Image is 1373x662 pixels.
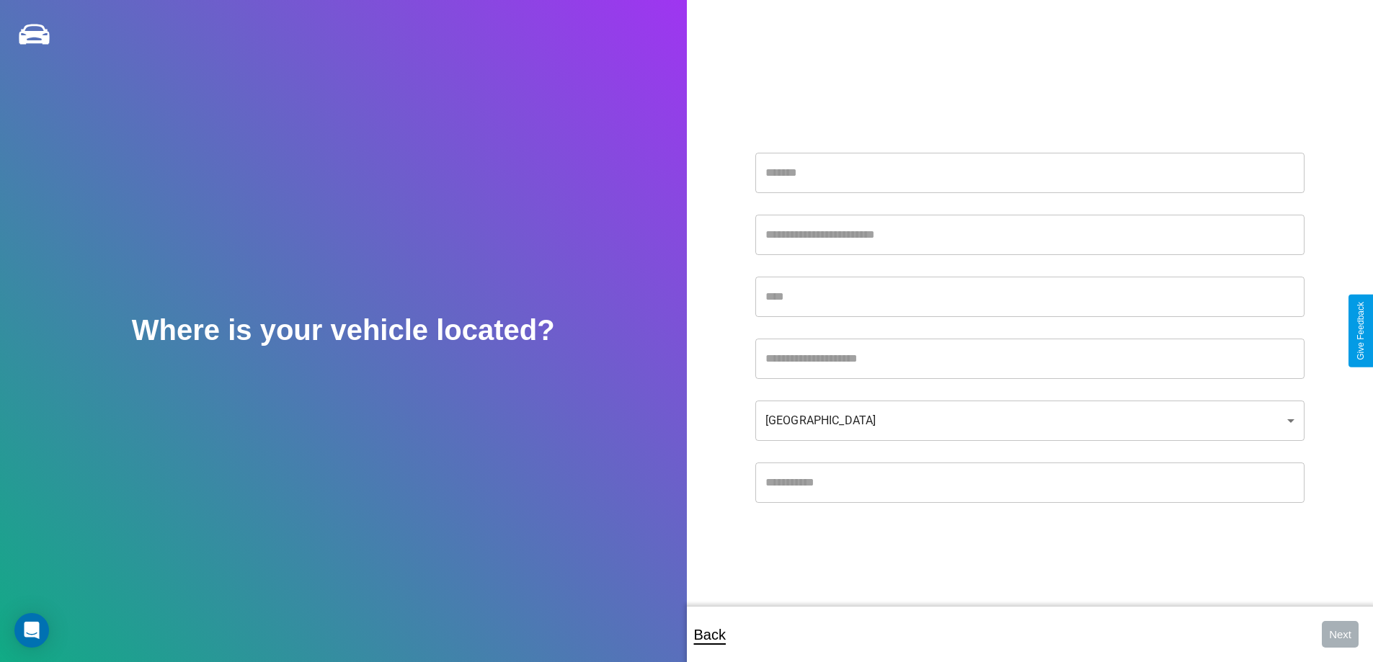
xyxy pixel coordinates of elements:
[694,622,726,648] p: Back
[132,314,555,346] h2: Where is your vehicle located?
[755,401,1305,441] div: [GEOGRAPHIC_DATA]
[1356,302,1366,360] div: Give Feedback
[1322,621,1359,648] button: Next
[14,613,49,648] div: Open Intercom Messenger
